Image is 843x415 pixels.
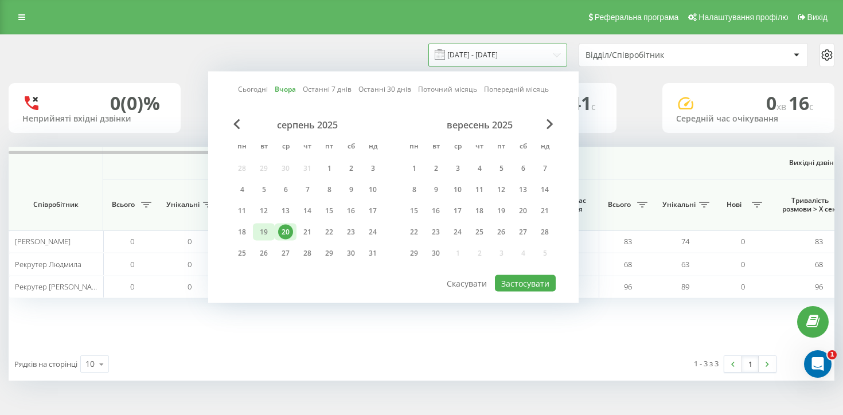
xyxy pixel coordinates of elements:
[828,350,837,359] span: 1
[322,203,337,218] div: 15
[318,245,340,262] div: пт 29 серп 2025 р.
[322,161,337,176] div: 1
[571,91,596,115] span: 41
[776,100,789,113] span: хв
[490,202,512,220] div: пт 19 вер 2025 р.
[322,246,337,261] div: 29
[516,225,530,240] div: 27
[512,202,534,220] div: сб 20 вер 2025 р.
[484,84,549,95] a: Попередній місяць
[591,100,596,113] span: c
[318,181,340,198] div: пт 8 серп 2025 р.
[133,158,569,167] span: Вхідні дзвінки
[450,203,465,218] div: 17
[231,224,253,241] div: пн 18 серп 2025 р.
[365,225,380,240] div: 24
[427,139,444,156] abbr: вівторок
[405,139,423,156] abbr: понеділок
[809,100,814,113] span: c
[344,246,358,261] div: 30
[109,200,138,209] span: Всього
[235,182,249,197] div: 4
[235,203,249,218] div: 11
[344,225,358,240] div: 23
[516,161,530,176] div: 6
[447,224,469,241] div: ср 24 вер 2025 р.
[534,181,556,198] div: нд 14 вер 2025 р.
[681,259,689,269] span: 63
[364,139,381,156] abbr: неділя
[275,245,296,262] div: ср 27 серп 2025 р.
[300,182,315,197] div: 7
[231,119,384,131] div: серпень 2025
[777,196,843,214] span: Тривалість розмови > Х сек.
[256,203,271,218] div: 12
[662,200,696,209] span: Унікальні
[472,161,487,176] div: 4
[362,181,384,198] div: нд 10 серп 2025 р.
[425,181,447,198] div: вт 9 вер 2025 р.
[256,225,271,240] div: 19
[428,161,443,176] div: 2
[469,160,490,177] div: чт 4 вер 2025 р.
[681,236,689,246] span: 74
[18,200,93,209] span: Співробітник
[537,225,552,240] div: 28
[188,259,192,269] span: 0
[815,281,823,292] span: 96
[494,203,509,218] div: 19
[495,275,556,292] button: Застосувати
[362,160,384,177] div: нд 3 серп 2025 р.
[15,259,81,269] span: Рекрутер Людмила
[278,225,293,240] div: 20
[300,246,315,261] div: 28
[407,203,421,218] div: 15
[340,202,362,220] div: сб 16 серп 2025 р.
[403,224,425,241] div: пн 22 вер 2025 р.
[340,245,362,262] div: сб 30 серп 2025 р.
[595,13,679,22] span: Реферальна програма
[624,259,632,269] span: 68
[256,246,271,261] div: 26
[407,225,421,240] div: 22
[85,358,95,370] div: 10
[512,224,534,241] div: сб 27 вер 2025 р.
[720,200,748,209] span: Нові
[253,224,275,241] div: вт 19 серп 2025 р.
[449,139,466,156] abbr: середа
[428,225,443,240] div: 23
[238,84,268,95] a: Сьогодні
[235,246,249,261] div: 25
[469,224,490,241] div: чт 25 вер 2025 р.
[586,50,723,60] div: Відділ/Співробітник
[815,236,823,246] span: 83
[741,259,745,269] span: 0
[741,281,745,292] span: 0
[407,246,421,261] div: 29
[296,181,318,198] div: чт 7 серп 2025 р.
[235,225,249,240] div: 18
[130,259,134,269] span: 0
[624,236,632,246] span: 83
[534,202,556,220] div: нд 21 вер 2025 р.
[807,13,828,22] span: Вихід
[278,182,293,197] div: 6
[277,139,294,156] abbr: середа
[493,139,510,156] abbr: п’ятниця
[789,91,814,115] span: 16
[110,92,160,114] div: 0 (0)%
[231,202,253,220] div: пн 11 серп 2025 р.
[428,203,443,218] div: 16
[318,224,340,241] div: пт 22 серп 2025 р.
[440,275,493,292] button: Скасувати
[815,259,823,269] span: 68
[365,246,380,261] div: 31
[188,281,192,292] span: 0
[340,160,362,177] div: сб 2 серп 2025 р.
[490,160,512,177] div: пт 5 вер 2025 р.
[296,245,318,262] div: чт 28 серп 2025 р.
[233,139,251,156] abbr: понеділок
[231,181,253,198] div: пн 4 серп 2025 р.
[425,224,447,241] div: вт 23 вер 2025 р.
[130,236,134,246] span: 0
